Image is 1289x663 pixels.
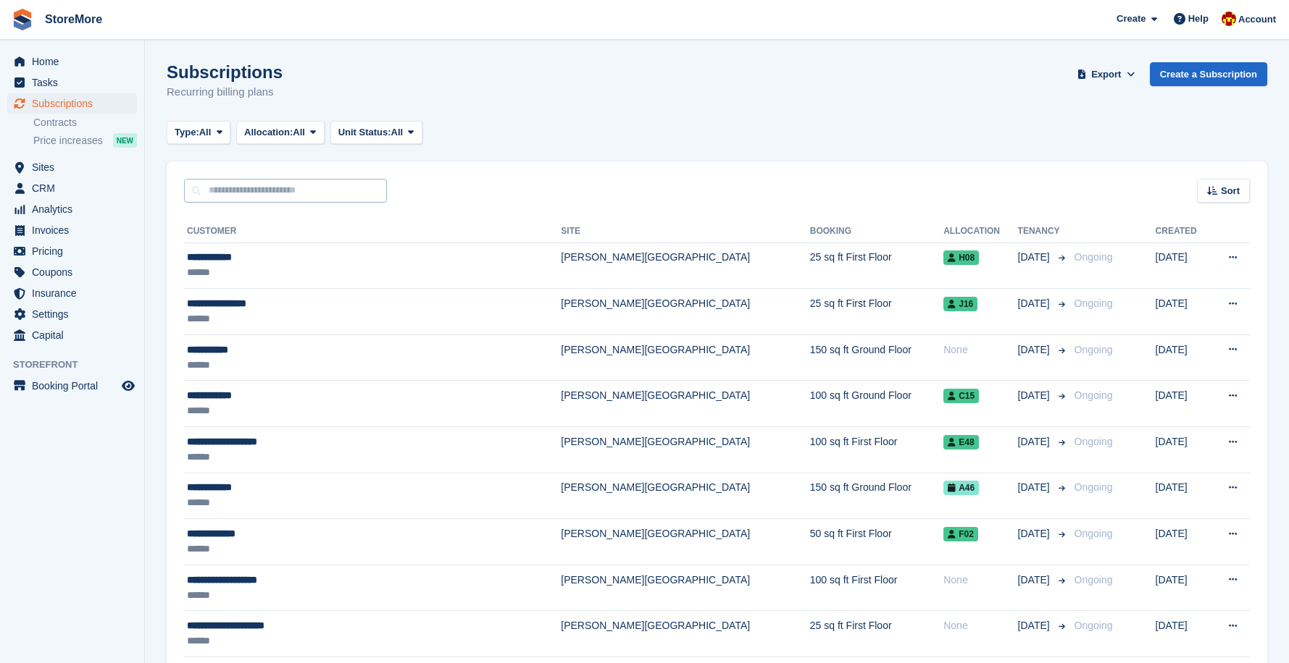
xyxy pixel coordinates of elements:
a: menu [7,93,137,114]
td: [PERSON_NAME][GEOGRAPHIC_DATA] [561,381,809,427]
span: Invoices [32,220,119,240]
span: H08 [943,250,979,265]
div: None [943,573,1017,588]
span: [DATE] [1018,434,1053,449]
td: [DATE] [1156,334,1210,381]
td: [PERSON_NAME][GEOGRAPHIC_DATA] [561,473,809,519]
td: [DATE] [1156,611,1210,657]
td: [DATE] [1156,381,1210,427]
a: Create a Subscription [1150,62,1267,86]
span: Booking Portal [32,376,119,396]
span: Home [32,51,119,72]
a: menu [7,220,137,240]
td: [DATE] [1156,565,1210,611]
a: StoreMore [39,7,108,31]
img: Store More Team [1222,12,1236,26]
span: A46 [943,481,979,495]
span: Unit Status: [338,125,391,140]
a: menu [7,199,137,219]
td: 25 sq ft First Floor [810,289,943,335]
div: NEW [113,133,137,148]
span: Sort [1221,184,1240,198]
span: Account [1238,12,1276,27]
span: Allocation: [244,125,293,140]
span: Ongoing [1075,574,1113,586]
td: 150 sq ft Ground Floor [810,473,943,519]
a: Preview store [120,377,137,394]
td: [DATE] [1156,427,1210,473]
td: [DATE] [1156,242,1210,289]
img: stora-icon-8386f47178a22dfd0bd8f6a31ec36ba5ce8667c1dd55bd0f319d3a0aa187defe.svg [12,9,33,30]
button: Export [1075,62,1138,86]
span: Ongoing [1075,389,1113,401]
span: [DATE] [1018,618,1053,633]
h1: Subscriptions [167,62,283,82]
td: [PERSON_NAME][GEOGRAPHIC_DATA] [561,427,809,473]
span: Price increases [33,134,103,148]
a: menu [7,72,137,93]
td: [PERSON_NAME][GEOGRAPHIC_DATA] [561,519,809,565]
div: None [943,342,1017,358]
td: [DATE] [1156,519,1210,565]
span: [DATE] [1018,480,1053,495]
span: Ongoing [1075,344,1113,355]
td: 100 sq ft First Floor [810,427,943,473]
span: Ongoing [1075,251,1113,263]
td: [PERSON_NAME][GEOGRAPHIC_DATA] [561,565,809,611]
span: Type: [175,125,199,140]
span: Ongoing [1075,436,1113,447]
td: 50 sq ft First Floor [810,519,943,565]
a: menu [7,178,137,198]
th: Allocation [943,220,1017,243]
span: Ongoing [1075,481,1113,493]
span: J16 [943,297,977,311]
span: Capital [32,325,119,345]
div: None [943,618,1017,633]
a: menu [7,51,137,72]
span: Analytics [32,199,119,219]
span: All [293,125,305,140]
span: Subscriptions [32,93,119,114]
th: Tenancy [1018,220,1069,243]
th: Site [561,220,809,243]
button: Allocation: All [236,121,325,145]
span: Storefront [13,358,144,372]
span: [DATE] [1018,573,1053,588]
td: 25 sq ft First Floor [810,242,943,289]
button: Unit Status: All [330,121,422,145]
span: All [199,125,212,140]
span: Export [1091,67,1121,82]
span: [DATE] [1018,342,1053,358]
span: Pricing [32,241,119,261]
span: Ongoing [1075,297,1113,309]
span: Tasks [32,72,119,93]
th: Created [1156,220,1210,243]
a: menu [7,262,137,282]
span: F02 [943,527,978,541]
span: [DATE] [1018,250,1053,265]
a: Contracts [33,116,137,130]
a: menu [7,157,137,177]
span: All [391,125,404,140]
span: Settings [32,304,119,324]
span: Create [1117,12,1146,26]
td: 100 sq ft Ground Floor [810,381,943,427]
td: [PERSON_NAME][GEOGRAPHIC_DATA] [561,611,809,657]
span: Sites [32,157,119,177]
a: Price increases NEW [33,132,137,148]
td: [DATE] [1156,473,1210,519]
td: 25 sq ft First Floor [810,611,943,657]
span: [DATE] [1018,296,1053,311]
td: [PERSON_NAME][GEOGRAPHIC_DATA] [561,242,809,289]
th: Booking [810,220,943,243]
span: Help [1188,12,1209,26]
a: menu [7,304,137,324]
span: C15 [943,389,979,403]
span: E48 [943,435,978,449]
a: menu [7,241,137,261]
a: menu [7,325,137,345]
span: CRM [32,178,119,198]
td: 150 sq ft Ground Floor [810,334,943,381]
p: Recurring billing plans [167,84,283,101]
span: [DATE] [1018,388,1053,403]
